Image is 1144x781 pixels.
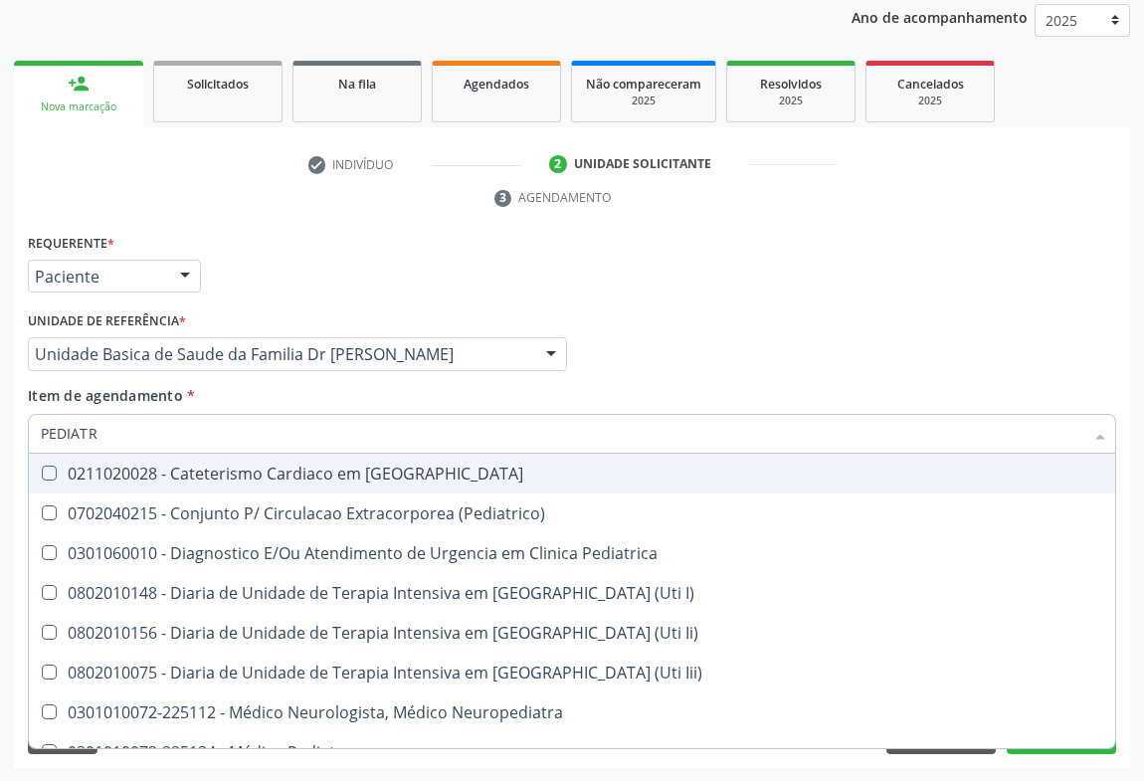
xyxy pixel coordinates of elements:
[41,505,1103,521] div: 0702040215 - Conjunto P/ Circulacao Extracorporea (Pediatrico)
[852,4,1028,29] p: Ano de acompanhamento
[464,76,529,93] span: Agendados
[28,386,183,405] span: Item de agendamento
[549,155,567,173] div: 2
[35,344,526,364] span: Unidade Basica de Saude da Familia Dr [PERSON_NAME]
[41,466,1103,482] div: 0211020028 - Cateterismo Cardiaco em [GEOGRAPHIC_DATA]
[41,625,1103,641] div: 0802010156 - Diaria de Unidade de Terapia Intensiva em [GEOGRAPHIC_DATA] (Uti Ii)
[41,414,1083,454] input: Buscar por procedimentos
[880,94,980,108] div: 2025
[28,306,186,337] label: Unidade de referência
[28,229,114,260] label: Requerente
[586,94,701,108] div: 2025
[68,73,90,95] div: person_add
[41,585,1103,601] div: 0802010148 - Diaria de Unidade de Terapia Intensiva em [GEOGRAPHIC_DATA] (Uti I)
[35,267,160,287] span: Paciente
[586,76,701,93] span: Não compareceram
[41,665,1103,681] div: 0802010075 - Diaria de Unidade de Terapia Intensiva em [GEOGRAPHIC_DATA] (Uti Iii)
[760,76,822,93] span: Resolvidos
[897,76,964,93] span: Cancelados
[41,545,1103,561] div: 0301060010 - Diagnostico E/Ou Atendimento de Urgencia em Clinica Pediatrica
[338,76,376,93] span: Na fila
[741,94,841,108] div: 2025
[574,155,711,173] div: Unidade solicitante
[28,99,129,114] div: Nova marcação
[41,704,1103,720] div: 0301010072-225112 - Médico Neurologista, Médico Neuropediatra
[187,76,249,93] span: Solicitados
[41,744,1103,760] div: 0301010072-225124 - Médico Pediatra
